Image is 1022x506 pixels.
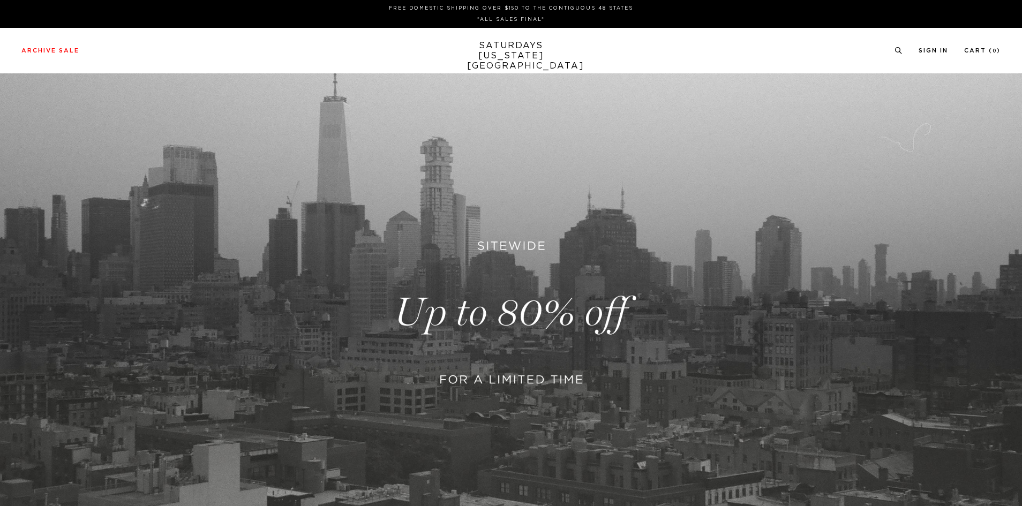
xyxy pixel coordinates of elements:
[919,48,948,54] a: Sign In
[993,49,997,54] small: 0
[467,41,555,71] a: SATURDAYS[US_STATE][GEOGRAPHIC_DATA]
[26,16,996,24] p: *ALL SALES FINAL*
[26,4,996,12] p: FREE DOMESTIC SHIPPING OVER $150 TO THE CONTIGUOUS 48 STATES
[21,48,79,54] a: Archive Sale
[964,48,1001,54] a: Cart (0)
